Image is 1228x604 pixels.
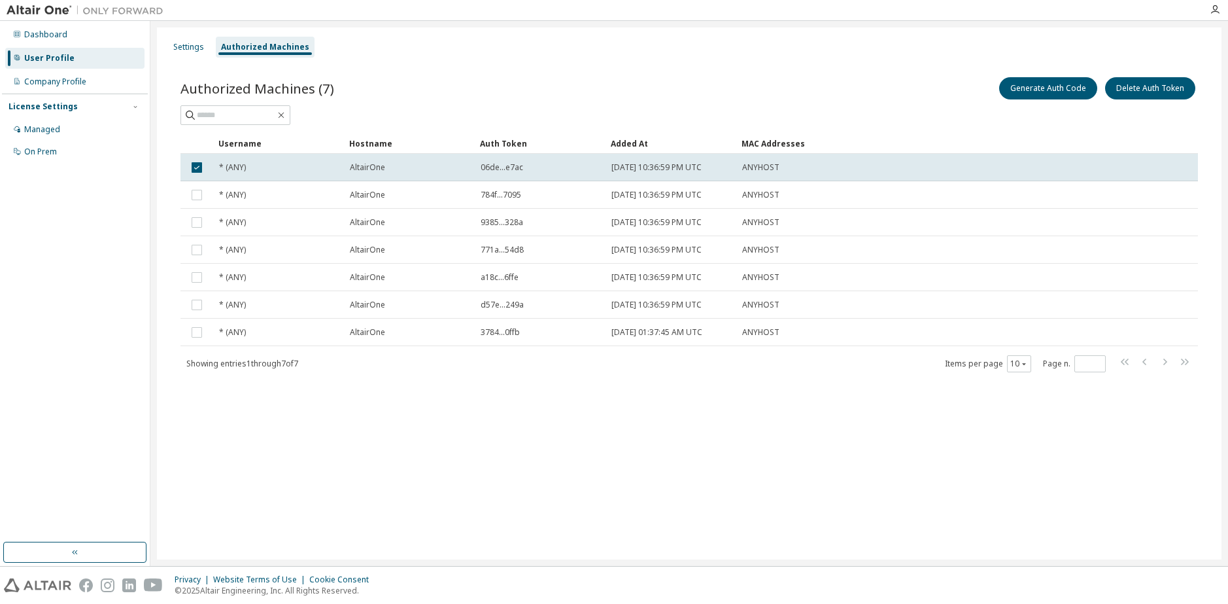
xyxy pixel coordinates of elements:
[1043,355,1106,372] span: Page n.
[611,272,702,283] span: [DATE] 10:36:59 PM UTC
[175,575,213,585] div: Privacy
[122,578,136,592] img: linkedin.svg
[481,300,524,310] span: d57e...249a
[219,300,246,310] span: * (ANY)
[481,190,521,200] span: 784f...7095
[742,162,779,173] span: ANYHOST
[480,133,600,154] div: Auth Token
[611,245,702,255] span: [DATE] 10:36:59 PM UTC
[742,300,779,310] span: ANYHOST
[481,217,523,228] span: 9385...328a
[7,4,170,17] img: Altair One
[186,358,298,369] span: Showing entries 1 through 7 of 7
[173,42,204,52] div: Settings
[24,29,67,40] div: Dashboard
[309,575,377,585] div: Cookie Consent
[350,162,385,173] span: AltairOne
[219,272,246,283] span: * (ANY)
[79,578,93,592] img: facebook.svg
[611,162,702,173] span: [DATE] 10:36:59 PM UTC
[219,162,246,173] span: * (ANY)
[350,217,385,228] span: AltairOne
[611,190,702,200] span: [DATE] 10:36:59 PM UTC
[742,245,779,255] span: ANYHOST
[175,585,377,596] p: © 2025 Altair Engineering, Inc. All Rights Reserved.
[999,77,1097,99] button: Generate Auth Code
[611,300,702,310] span: [DATE] 10:36:59 PM UTC
[945,355,1031,372] span: Items per page
[481,272,519,283] span: a18c...6ffe
[24,77,86,87] div: Company Profile
[350,190,385,200] span: AltairOne
[350,272,385,283] span: AltairOne
[350,245,385,255] span: AltairOne
[219,190,246,200] span: * (ANY)
[611,327,702,338] span: [DATE] 01:37:45 AM UTC
[219,327,246,338] span: * (ANY)
[1010,359,1028,369] button: 10
[742,272,779,283] span: ANYHOST
[481,245,524,255] span: 771a...54d8
[9,101,78,112] div: License Settings
[101,578,114,592] img: instagram.svg
[4,578,71,592] img: altair_logo.svg
[219,245,246,255] span: * (ANY)
[144,578,163,592] img: youtube.svg
[349,133,469,154] div: Hostname
[742,133,1065,154] div: MAC Addresses
[481,162,523,173] span: 06de...e7ac
[350,327,385,338] span: AltairOne
[1105,77,1195,99] button: Delete Auth Token
[350,300,385,310] span: AltairOne
[742,327,779,338] span: ANYHOST
[742,217,779,228] span: ANYHOST
[218,133,339,154] div: Username
[213,575,309,585] div: Website Terms of Use
[611,133,731,154] div: Added At
[24,147,57,157] div: On Prem
[481,327,520,338] span: 3784...0ffb
[24,53,75,63] div: User Profile
[221,42,309,52] div: Authorized Machines
[180,79,334,98] span: Authorized Machines (7)
[24,124,60,135] div: Managed
[611,217,702,228] span: [DATE] 10:36:59 PM UTC
[742,190,779,200] span: ANYHOST
[219,217,246,228] span: * (ANY)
